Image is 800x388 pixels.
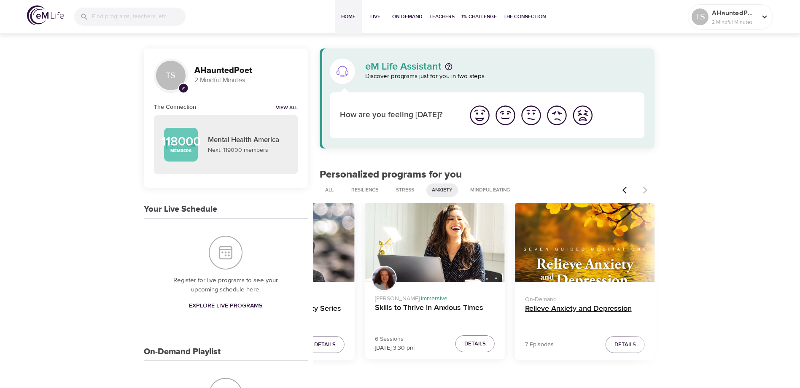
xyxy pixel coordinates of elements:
[692,8,708,25] div: TS
[209,236,242,269] img: Your Live Schedule
[336,65,349,78] img: eM Life Assistant
[421,295,447,302] span: Immersive
[544,102,570,128] button: I'm feeling bad
[189,301,262,311] span: Explore Live Programs
[467,102,493,128] button: I'm feeling great
[154,59,188,92] div: TS
[276,105,298,112] a: View all notifications
[320,169,655,181] h2: Personalized programs for you
[27,5,64,25] img: logo
[392,12,423,21] span: On-Demand
[225,304,345,324] h4: Mindfully Managing Anxiety Series
[375,344,415,353] p: [DATE] 3:30 pm
[92,8,186,26] input: Find programs, teachers, etc...
[365,12,385,21] span: Live
[194,66,298,75] h3: AHauntedPoet
[426,183,458,197] div: Anxiety
[614,340,636,350] span: Details
[712,18,757,26] p: 2 Mindful Minutes
[465,183,516,197] div: Mindful Eating
[525,340,554,349] p: 7 Episodes
[468,104,491,127] img: great
[340,109,457,121] p: How are you feeling [DATE]?
[225,292,345,304] p: On-Demand
[429,12,455,21] span: Teachers
[365,62,442,72] p: eM Life Assistant
[525,304,645,324] h4: Relieve Anxiety and Depression
[215,203,355,282] button: Mindfully Managing Anxiety Series
[314,340,336,350] span: Details
[320,186,339,194] span: All
[606,336,645,353] button: Details
[464,339,486,349] span: Details
[365,203,505,282] button: Skills to Thrive in Anxious Times
[208,135,288,146] p: Mental Health America
[570,102,595,128] button: I'm feeling worst
[391,183,420,197] div: Stress
[571,104,594,127] img: worst
[375,303,495,323] h4: Skills to Thrive in Anxious Times
[194,75,298,85] p: 2 Mindful Minutes
[504,12,546,21] span: The Connection
[520,104,543,127] img: ok
[494,104,517,127] img: good
[346,183,384,197] div: Resilience
[186,298,266,314] a: Explore Live Programs
[320,183,339,197] div: All
[518,102,544,128] button: I'm feeling ok
[515,203,655,282] button: Relieve Anxiety and Depression
[161,276,291,295] p: Register for live programs to see your upcoming schedule here.
[525,292,645,304] p: On-Demand
[365,72,645,81] p: Discover programs just for you in two steps
[427,186,458,194] span: Anxiety
[375,335,415,344] p: 6 Sessions
[338,12,358,21] span: Home
[461,12,497,21] span: 1% Challenge
[208,146,288,155] p: Next: 119000 members
[144,347,221,357] h3: On-Demand Playlist
[465,186,515,194] span: Mindful Eating
[391,186,419,194] span: Stress
[455,335,495,353] button: Details
[154,102,196,112] h6: The Connection
[617,181,636,199] button: Previous items
[375,291,495,303] p: [PERSON_NAME] ·
[712,8,757,18] p: AHauntedPoet
[305,336,345,353] button: Details
[161,135,201,148] p: 118000
[170,148,191,154] p: Members
[545,104,568,127] img: bad
[493,102,518,128] button: I'm feeling good
[346,186,383,194] span: Resilience
[144,205,217,214] h3: Your Live Schedule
